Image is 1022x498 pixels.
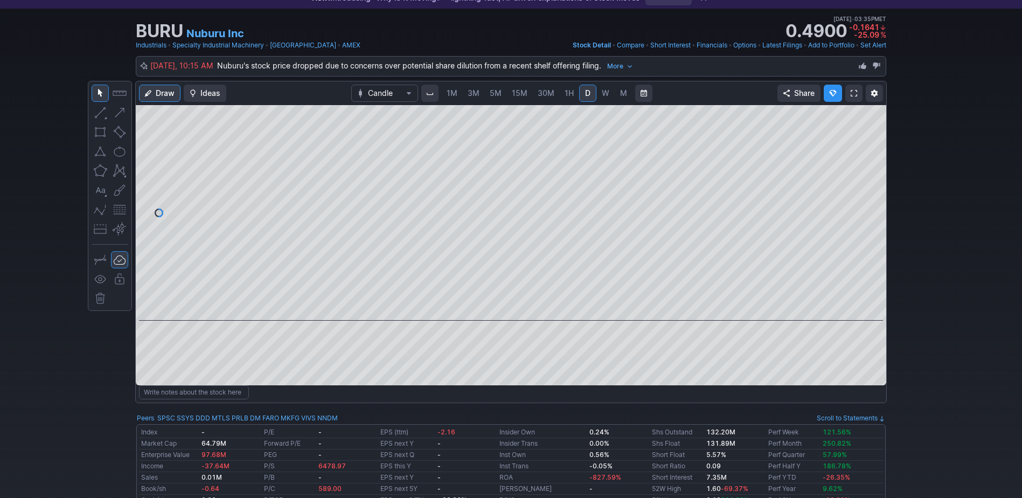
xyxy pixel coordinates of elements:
b: - [589,485,593,493]
td: Index [139,427,199,438]
span: Nuburu's stock price dropped due to concerns over potential share dilution from a recent shelf of... [217,61,637,70]
b: - [437,462,441,470]
button: Ideas [184,85,226,102]
span: 250.82% [823,439,851,447]
td: Perf Month [766,438,821,449]
td: Book/sh [139,483,199,495]
td: Income [139,461,199,472]
b: - [318,428,322,436]
button: Rotated rectangle [111,123,128,141]
td: PEG [262,449,316,461]
a: 1M [442,85,462,102]
span: • [337,40,341,51]
b: 0.01M [201,473,222,481]
span: 5M [490,88,502,98]
a: Add to Portfolio [808,40,854,51]
a: Stock Detail [573,40,611,51]
span: • [168,40,171,51]
button: Chart Type [351,85,418,102]
a: NNDM [317,413,338,424]
td: P/C [262,483,316,495]
b: 131.89M [706,439,735,447]
a: Options [733,40,756,51]
td: Sales [139,472,199,483]
a: Short Float [652,451,685,459]
button: Line [92,104,109,121]
a: Peers [137,414,154,422]
span: More [607,61,623,72]
b: - [437,439,441,447]
a: Short Ratio [652,462,685,470]
span: 121.56% [823,428,851,436]
a: FARO [262,413,279,424]
td: Shs Outstand [650,427,704,438]
button: Range [635,85,652,102]
a: Set Alert [860,40,886,51]
div: : [137,413,338,424]
span: 589.00 [318,485,342,493]
button: Mouse [92,85,109,102]
h1: BURU [136,23,183,40]
button: Rectangle [92,123,109,141]
a: 3M [463,85,484,102]
button: Text [92,182,109,199]
span: -25.09 [854,30,879,39]
td: P/B [262,472,316,483]
span: • [757,40,761,51]
span: W [602,88,609,98]
a: 7.35M [706,473,727,481]
b: - [318,473,322,481]
td: Inst Own [497,449,587,461]
button: Draw [139,85,180,102]
a: Scroll to Statements [817,414,885,422]
td: Perf Year [766,483,821,495]
a: M [615,85,632,102]
td: Insider Trans [497,438,587,449]
b: 0.56% [589,451,609,459]
button: Fibonacci retracements [111,201,128,218]
a: Industrials [136,40,166,51]
span: Stock Detail [573,41,611,49]
span: 97.68M [201,451,226,459]
td: P/E [262,427,316,438]
b: - [437,451,441,459]
a: Nuburu Inc [186,26,244,41]
span: 1H [565,88,574,98]
span: • [612,40,616,51]
a: 0.09 [706,462,721,470]
td: [PERSON_NAME] [497,483,587,495]
td: EPS this Y [378,461,435,472]
b: - [318,451,322,459]
span: Ideas [200,88,220,99]
span: D [585,88,590,98]
button: Measure [111,85,128,102]
span: Latest Filings [762,41,802,49]
a: MTLS [212,413,230,424]
a: W [597,85,614,102]
span: 30M [538,88,554,98]
button: Interval [421,85,439,102]
b: 1.60 [706,485,748,493]
button: Explore new features [824,85,842,102]
button: Drawings Autosave: On [111,251,128,268]
span: -26.35% [823,473,850,481]
span: -827.59% [589,473,621,481]
span: % [880,30,886,39]
a: 5.57% [706,451,726,459]
button: Chart Settings [866,85,883,102]
a: 15M [507,85,532,102]
button: Position [92,220,109,238]
span: 3M [468,88,479,98]
td: Perf YTD [766,472,821,483]
button: More [603,60,637,73]
a: PRLB [232,413,248,424]
a: SSYS [177,413,194,424]
td: P/S [262,461,316,472]
a: Short Interest [650,40,691,51]
button: Lock drawings [111,271,128,288]
span: 186.78% [823,462,851,470]
a: [GEOGRAPHIC_DATA] [270,40,336,51]
span: • [265,40,269,51]
td: Perf Quarter [766,449,821,461]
